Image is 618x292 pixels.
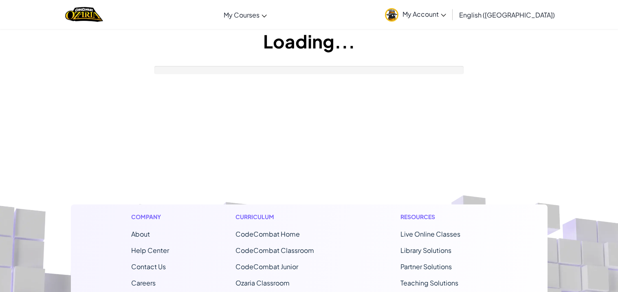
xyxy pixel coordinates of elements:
span: English ([GEOGRAPHIC_DATA]) [459,11,555,19]
h1: Resources [400,213,487,221]
span: CodeCombat Home [235,230,300,238]
a: Teaching Solutions [400,279,458,287]
img: avatar [385,8,398,22]
span: Contact Us [131,262,166,271]
a: Ozaria Classroom [235,279,290,287]
a: Library Solutions [400,246,451,255]
h1: Company [131,213,169,221]
a: Careers [131,279,156,287]
img: Home [65,6,103,23]
h1: Curriculum [235,213,334,221]
a: Live Online Classes [400,230,460,238]
a: English ([GEOGRAPHIC_DATA]) [455,4,559,26]
a: Ozaria by CodeCombat logo [65,6,103,23]
span: My Account [402,10,446,18]
a: Partner Solutions [400,262,452,271]
a: CodeCombat Junior [235,262,298,271]
a: About [131,230,150,238]
a: Help Center [131,246,169,255]
a: CodeCombat Classroom [235,246,314,255]
a: My Courses [220,4,271,26]
a: My Account [381,2,450,27]
span: My Courses [224,11,260,19]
